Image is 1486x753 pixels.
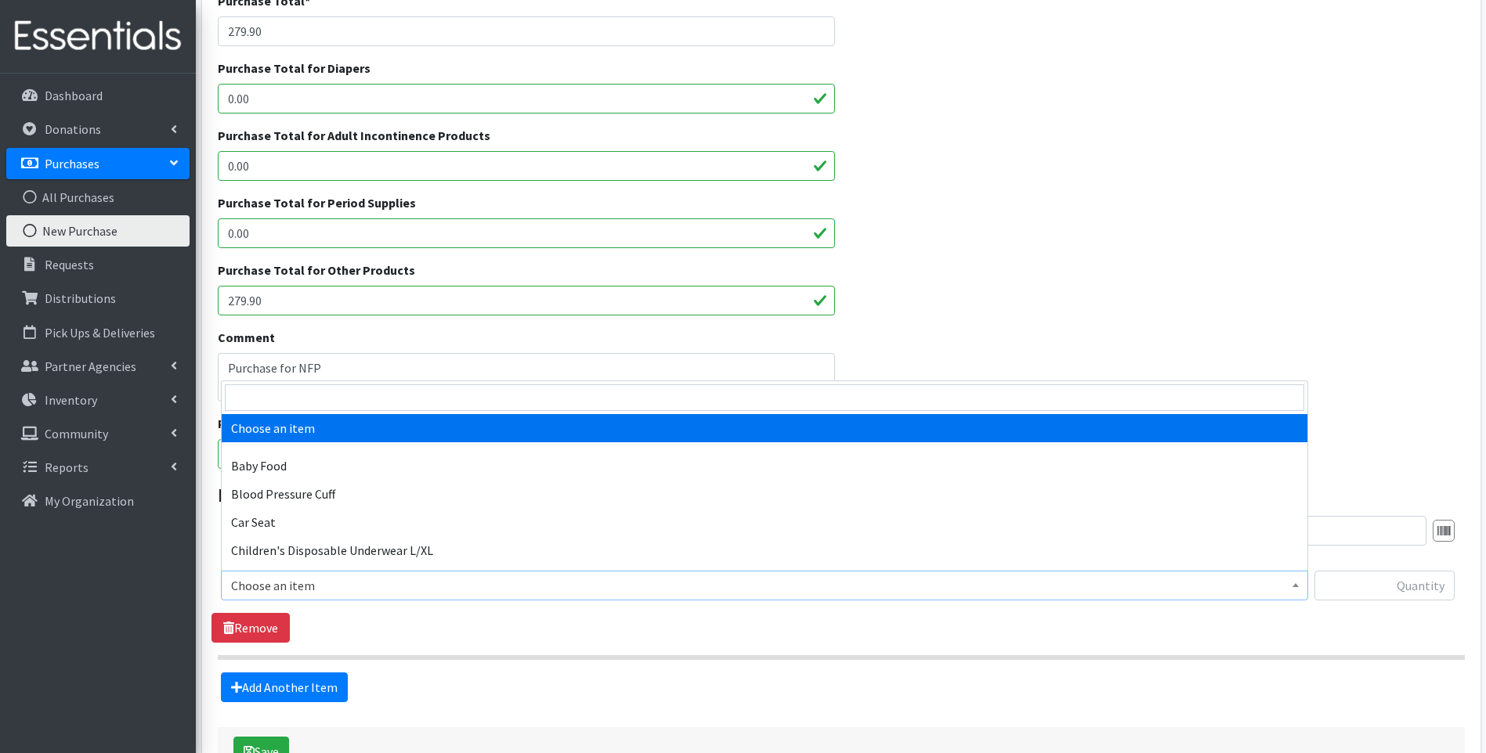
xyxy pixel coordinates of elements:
a: New Purchase [6,215,190,247]
label: Comment [218,328,275,347]
p: Pick Ups & Deliveries [45,325,155,340]
p: Reports [45,459,89,475]
input: Quantity [1314,571,1455,600]
p: Community [45,426,108,441]
p: Dashboard [45,88,103,103]
p: Distributions [45,290,116,306]
li: Blood Pressure Cuff [222,480,1307,508]
li: Car Seat [222,508,1307,536]
a: Inventory [6,384,190,416]
li: Choose an item [222,414,1307,442]
a: Donations [6,113,190,145]
a: Dashboard [6,80,190,111]
p: Inventory [45,392,97,408]
a: Purchases [6,148,190,179]
a: All Purchases [6,182,190,213]
a: Reports [6,452,190,483]
p: Partner Agencies [45,358,136,374]
a: Partner Agencies [6,351,190,382]
legend: Items in this purchase [218,481,1465,510]
span: Choose an item [221,571,1308,600]
a: Community [6,418,190,449]
a: Pick Ups & Deliveries [6,317,190,348]
label: Purchase Total for Adult Incontinence Products [218,126,490,145]
label: Purchase Total for Diapers [218,59,371,77]
li: Children's Disposable Underwear L/XL [222,536,1307,564]
label: Purchase date [218,414,306,433]
a: My Organization [6,485,190,517]
a: Add Another Item [221,672,348,702]
li: Children's Disposable Underwear S/M [222,564,1307,593]
p: Donations [45,121,101,137]
p: Requests [45,257,94,272]
a: Remove [212,613,290,643]
label: Purchase Total for Period Supplies [218,193,416,212]
a: Distributions [6,283,190,314]
img: HumanEssentials [6,10,190,63]
a: Requests [6,249,190,280]
p: Purchases [45,156,99,171]
li: Baby Food [222,452,1307,480]
span: Choose an item [231,575,1298,596]
p: My Organization [45,493,134,509]
label: Purchase Total for Other Products [218,261,415,279]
